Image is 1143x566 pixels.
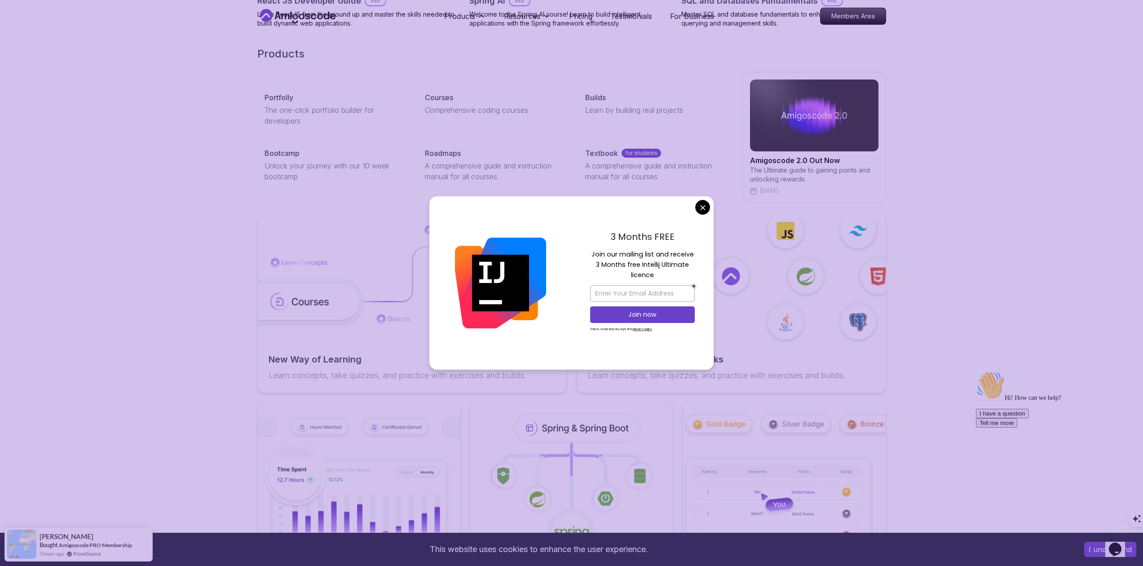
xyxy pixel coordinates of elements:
button: Accept cookies [1084,542,1136,557]
p: Courses [425,92,453,103]
a: amigoscode 2.0Amigoscode 2.0 Out NowThe Ultimate guide to gaining points and unlocking rewards[DATE] [742,72,886,202]
img: features img [577,211,886,342]
p: Resources [504,11,540,22]
button: Products [444,11,486,29]
p: A comprehensive guide and instruction manual for all courses [425,160,564,182]
iframe: chat widget [1105,530,1134,557]
p: Learn concepts, take quizzes, and practice with exercises and builds. [587,369,875,382]
a: Amigoscode PRO Membership [59,542,132,548]
span: [PERSON_NAME] [40,533,93,540]
a: BootcampUnlock your journey with our 10 week bootcamp [257,141,410,189]
button: Resources [504,11,551,29]
button: I have a question [4,41,57,51]
img: features img [258,417,460,553]
a: Textbookfor studentsA comprehensive guide and instruction manual for all courses [578,141,731,189]
a: Testimonials [610,11,652,22]
img: amigoscode 2.0 [750,80,878,151]
a: BuildsLearn by building real projects [578,85,731,123]
p: Builds [585,92,606,103]
span: Bought [40,541,58,548]
button: Tell me more [4,51,45,60]
p: Members Area [821,8,886,24]
p: Learn by building real projects [585,105,724,115]
p: [DATE] [760,187,778,195]
a: PortfollyThe one-click portfolio builder for developers [257,85,410,133]
iframe: chat widget [972,367,1134,526]
p: Comprehensive coding courses [425,105,564,115]
p: Products [444,11,475,22]
a: CoursesComprehensive coding courses [418,85,571,123]
h2: Master In-Demand Tech Stacks [587,353,875,366]
img: features img [258,225,567,328]
a: RoadmapsA comprehensive guide and instruction manual for all courses [418,141,571,189]
p: A comprehensive guide and instruction manual for all courses [585,160,724,182]
a: ProveSource [73,550,101,557]
h2: New Way of Learning [269,353,556,366]
a: For Business [670,11,714,22]
span: Hi! How can we help? [4,27,89,34]
p: Portfolly [265,92,293,103]
p: Unlock your journey with our 10 week bootcamp [265,160,403,182]
p: for students [622,149,661,158]
span: 3 hours ago [40,550,64,557]
p: Learn concepts, take quizzes, and practice with exercises and builds. [269,369,556,382]
div: This website uses cookies to enhance the user experience. [7,539,1071,559]
img: :wave: [4,4,32,32]
h2: Products [257,47,886,61]
div: 👋Hi! How can we help?I have a questionTell me more [4,4,165,60]
h2: Amigoscode 2.0 Out Now [750,155,878,166]
img: features img [683,413,885,557]
p: The one-click portfolio builder for developers [265,105,403,126]
p: Bootcamp [265,148,300,159]
p: Roadmaps [425,148,461,159]
a: Members Area [820,8,886,25]
img: provesource social proof notification image [7,530,36,559]
a: Pricing [569,11,592,22]
p: Textbook [585,148,618,159]
p: The Ultimate guide to gaining points and unlocking rewards [750,166,878,184]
